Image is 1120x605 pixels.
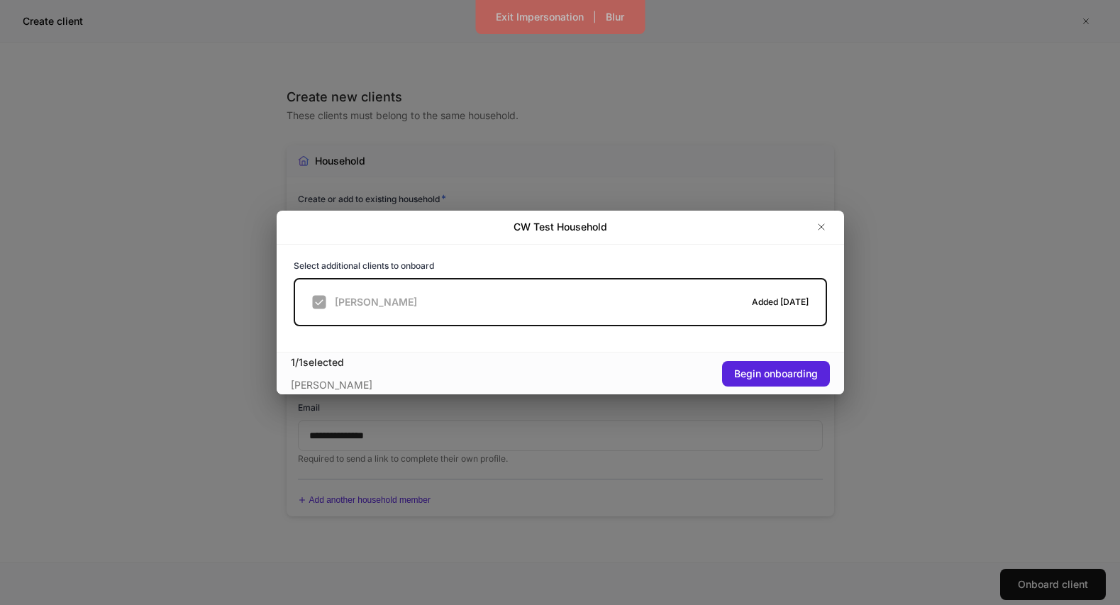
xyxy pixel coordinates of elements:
[291,370,560,392] div: [PERSON_NAME]
[734,367,818,381] div: Begin onboarding
[722,361,830,387] button: Begin onboarding
[606,10,624,24] div: Blur
[496,10,584,24] div: Exit Impersonation
[291,355,560,370] div: 1 / 1 selected
[294,259,434,272] h6: Select additional clients to onboard
[514,220,607,234] h2: CW Test Household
